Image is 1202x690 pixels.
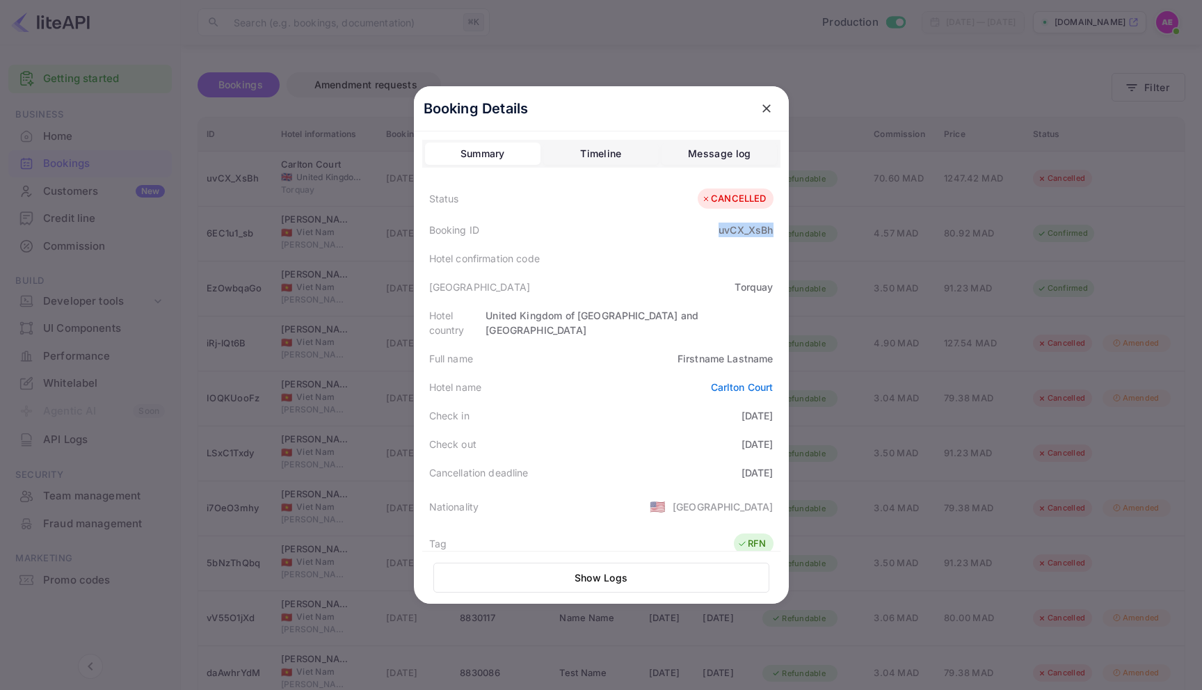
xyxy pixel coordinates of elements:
[701,192,766,206] div: CANCELLED
[429,191,459,206] div: Status
[662,143,777,165] button: Message log
[486,308,773,337] div: United Kingdom of [GEOGRAPHIC_DATA] and [GEOGRAPHIC_DATA]
[429,251,540,266] div: Hotel confirmation code
[460,145,505,162] div: Summary
[737,537,766,551] div: RFN
[429,437,476,451] div: Check out
[742,408,774,423] div: [DATE]
[650,494,666,519] span: United States
[429,465,529,480] div: Cancellation deadline
[433,563,769,593] button: Show Logs
[688,145,751,162] div: Message log
[735,280,773,294] div: Torquay
[580,145,621,162] div: Timeline
[719,223,773,237] div: uvCX_XsBh
[425,143,540,165] button: Summary
[429,499,479,514] div: Nationality
[678,351,774,366] div: Firstname Lastname
[711,381,774,393] a: Carlton Court
[754,96,779,121] button: close
[424,98,529,119] p: Booking Details
[673,499,774,514] div: [GEOGRAPHIC_DATA]
[543,143,659,165] button: Timeline
[429,408,470,423] div: Check in
[429,536,447,551] div: Tag
[742,437,774,451] div: [DATE]
[429,223,480,237] div: Booking ID
[429,308,486,337] div: Hotel country
[429,380,482,394] div: Hotel name
[742,465,774,480] div: [DATE]
[429,280,531,294] div: [GEOGRAPHIC_DATA]
[429,351,473,366] div: Full name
